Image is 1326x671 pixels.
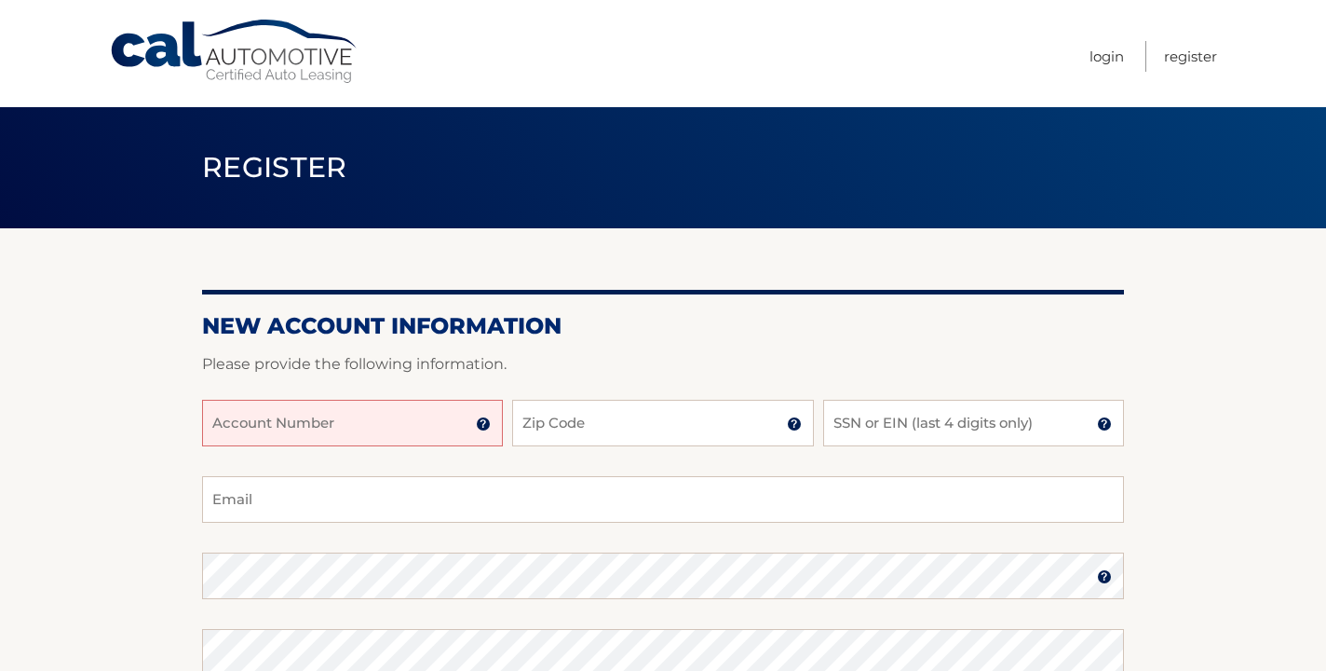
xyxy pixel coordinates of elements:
[823,400,1124,446] input: SSN or EIN (last 4 digits only)
[787,417,802,431] img: tooltip.svg
[512,400,813,446] input: Zip Code
[202,312,1124,340] h2: New Account Information
[1089,41,1124,72] a: Login
[109,19,360,85] a: Cal Automotive
[1097,569,1112,584] img: tooltip.svg
[202,351,1124,377] p: Please provide the following information.
[202,400,503,446] input: Account Number
[1097,417,1112,431] img: tooltip.svg
[1164,41,1217,72] a: Register
[476,417,491,431] img: tooltip.svg
[202,150,347,185] span: Register
[202,476,1124,523] input: Email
